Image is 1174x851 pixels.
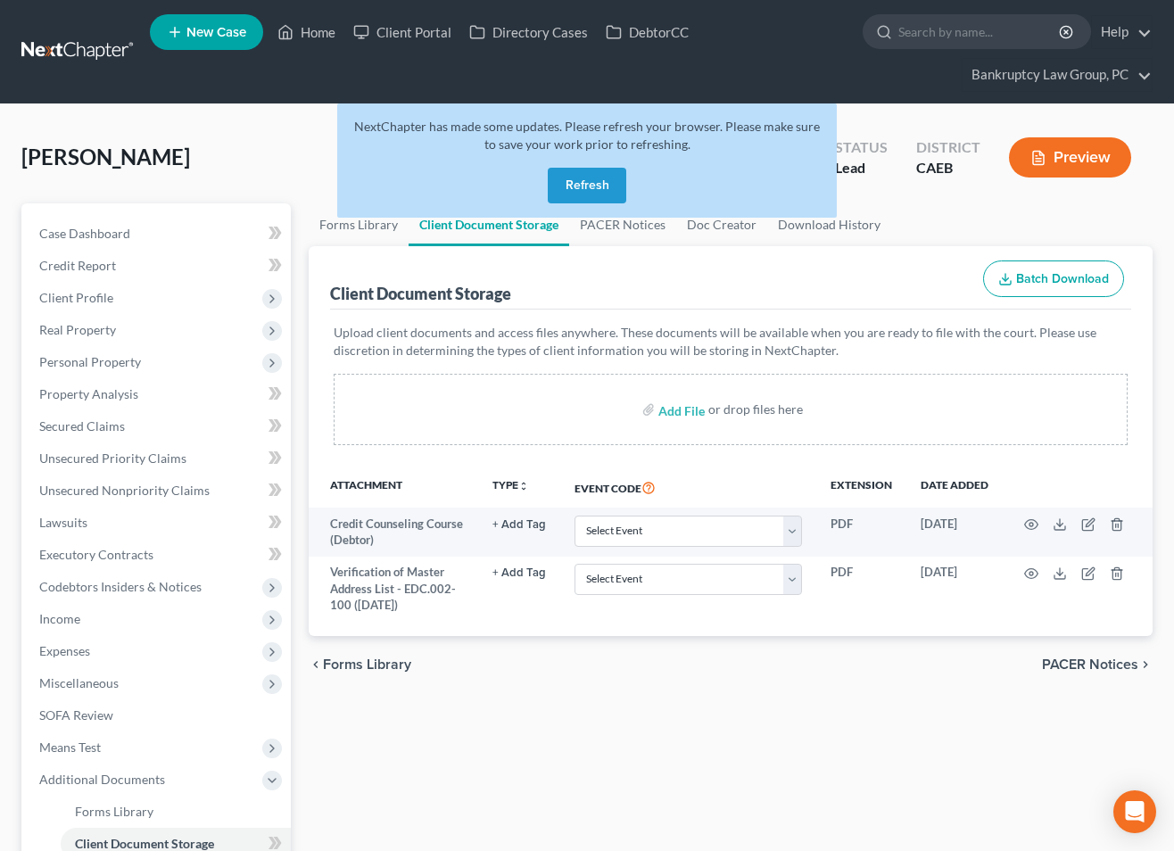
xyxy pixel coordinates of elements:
input: Search by name... [898,15,1062,48]
span: Batch Download [1016,271,1109,286]
span: Client Profile [39,290,113,305]
a: Executory Contracts [25,539,291,571]
a: Secured Claims [25,410,291,442]
p: Upload client documents and access files anywhere. These documents will be available when you are... [334,324,1128,359]
span: Case Dashboard [39,226,130,241]
a: Forms Library [309,203,409,246]
a: Bankruptcy Law Group, PC [963,59,1152,91]
a: Directory Cases [460,16,597,48]
span: Property Analysis [39,386,138,401]
div: CAEB [916,158,980,178]
span: PACER Notices [1042,657,1138,672]
a: Home [269,16,344,48]
div: Status [835,137,888,158]
span: Forms Library [75,804,153,819]
a: Unsecured Priority Claims [25,442,291,475]
span: Means Test [39,739,101,755]
i: unfold_more [518,481,529,492]
span: Expenses [39,643,90,658]
span: Lawsuits [39,515,87,530]
th: Date added [906,467,1003,508]
a: Client Portal [344,16,460,48]
th: Attachment [309,467,478,508]
div: District [916,137,980,158]
td: [DATE] [906,508,1003,557]
td: PDF [816,508,906,557]
span: Unsecured Nonpriority Claims [39,483,210,498]
button: Preview [1009,137,1131,178]
span: Client Document Storage [75,836,214,851]
th: Event Code [560,467,816,508]
span: [PERSON_NAME] [21,144,190,169]
a: + Add Tag [492,516,546,533]
td: Verification of Master Address List - EDC.002-100 ([DATE]) [309,557,478,622]
span: Codebtors Insiders & Notices [39,579,202,594]
button: + Add Tag [492,519,546,531]
span: Unsecured Priority Claims [39,450,186,466]
a: Lawsuits [25,507,291,539]
a: Credit Report [25,250,291,282]
span: SOFA Review [39,707,113,723]
td: [DATE] [906,557,1003,622]
button: Refresh [548,168,626,203]
div: Open Intercom Messenger [1113,790,1156,833]
span: Credit Report [39,258,116,273]
i: chevron_right [1138,657,1153,672]
div: or drop files here [708,401,803,418]
i: chevron_left [309,657,323,672]
a: Case Dashboard [25,218,291,250]
span: Forms Library [323,657,411,672]
a: SOFA Review [25,699,291,731]
span: Personal Property [39,354,141,369]
span: New Case [186,26,246,39]
th: Extension [816,467,906,508]
div: Client Document Storage [330,283,511,304]
a: Property Analysis [25,378,291,410]
td: Credit Counseling Course (Debtor) [309,508,478,557]
a: Unsecured Nonpriority Claims [25,475,291,507]
div: Lead [835,158,888,178]
a: Forms Library [61,796,291,828]
span: Income [39,611,80,626]
span: Miscellaneous [39,675,119,690]
button: PACER Notices chevron_right [1042,657,1153,672]
td: PDF [816,557,906,622]
button: Batch Download [983,260,1124,298]
button: TYPEunfold_more [492,480,529,492]
a: Help [1092,16,1152,48]
a: DebtorCC [597,16,698,48]
span: Executory Contracts [39,547,153,562]
span: Real Property [39,322,116,337]
span: Secured Claims [39,418,125,434]
a: + Add Tag [492,564,546,581]
span: Additional Documents [39,772,165,787]
span: NextChapter has made some updates. Please refresh your browser. Please make sure to save your wor... [354,119,820,152]
button: chevron_left Forms Library [309,657,411,672]
button: + Add Tag [492,567,546,579]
